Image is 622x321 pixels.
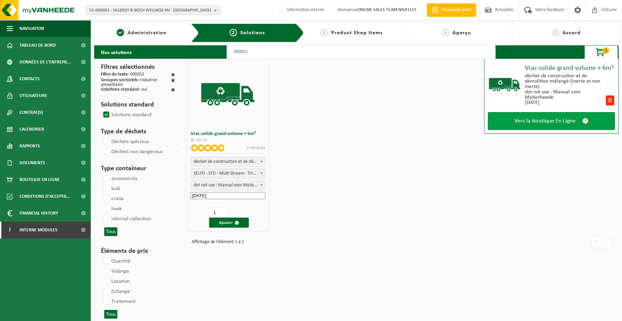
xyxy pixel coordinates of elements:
[191,169,265,179] span: SELFD - STD - Multi Stream - Trtmt/wu (SP-M-000052)
[102,174,138,184] label: accessoiries
[525,100,605,105] div: [DATE]
[514,118,576,125] span: Vers la Boutique En Ligne
[488,112,615,130] a: Vers la Boutique En Ligne
[277,5,324,15] label: Information interne
[357,7,417,12] strong: ONLINE SALES TEAM NIVELLES
[188,236,244,248] div: Affichage de l'élément 1 à 1
[307,29,395,37] a: 3Product Shop Items
[488,68,521,101] img: BL-SO-LV
[94,45,138,59] h2: Nos solutions
[102,286,130,296] label: Echange
[20,171,60,188] span: Boutique en ligne
[20,222,57,238] span: Interne modules
[191,157,265,167] span: déchet de construction et de démolition mélangé (inerte et non inerte)
[602,47,609,54] span: 1
[102,296,135,307] label: Traitement
[20,138,40,154] span: Rapports
[20,205,58,222] span: Financial History
[20,71,40,87] span: Contacts
[102,214,151,224] label: internal collection
[440,7,473,13] span: Demande devis
[101,72,128,77] span: Filtre de texte
[525,65,615,72] div: Vrac solide grand volume > 6m³
[191,138,265,143] div: BL-SO-LV
[517,29,615,37] a: 5Accord
[442,29,449,36] span: 4
[230,29,237,36] span: 2
[101,78,138,83] span: Groupes sectoriels
[208,208,226,218] input: 1
[102,256,130,266] label: Quantité
[191,181,265,190] span: dot not use : Manual voor MyVanheede
[453,30,471,36] span: Aperçu
[101,100,175,110] h3: Solutions standard
[246,144,265,151] p: 0 vendues
[117,29,124,36] span: 1
[104,227,117,236] button: Tous
[20,104,43,121] span: Contrat(s)
[204,29,290,37] a: 2Solutions
[525,73,605,89] div: déchet de construction et de démolition mélangé (inerte et non inerte)
[584,45,618,59] button: 1
[102,184,120,194] label: bulk
[101,87,139,92] span: Solutions standard
[101,127,175,137] h3: Type de déchets
[427,3,476,17] a: Demande devis
[20,20,44,37] span: Navigation
[127,30,167,36] span: Administration
[102,137,149,147] label: Déchets spéciaux
[320,29,328,36] span: 3
[240,30,265,36] span: Solutions
[102,110,151,120] label: Solutions standard
[191,192,265,199] input: Date de début
[331,30,383,36] span: Product Shop Items
[101,62,175,72] h3: Filtres sélectionnés
[191,180,265,190] span: dot not use : Manual voor MyVanheede
[86,5,220,15] button: 01-000001 - VILLEROY & BOCH WELLNESS NV - [GEOGRAPHIC_DATA]
[209,218,249,228] button: Ajouter
[562,30,581,36] span: Accord
[20,54,71,71] span: Données de l'entrepr...
[101,87,147,93] div: : oui
[412,29,500,37] a: 4Aperçu
[20,154,45,171] span: Documents
[102,204,122,214] label: hook
[191,169,265,178] span: SELFD - STD - Multi Stream - Trtmt/wu (SP-M-000052)
[20,37,56,54] span: Tableau de bord
[101,72,144,78] div: : 000052
[20,121,44,138] span: Calendrier
[199,66,257,123] img: BL-SO-LV
[20,87,47,104] span: Utilisateurs
[552,29,559,36] span: 5
[20,188,70,205] span: Conditions d'accepta...
[101,164,175,174] h3: Type containeur
[227,45,496,59] input: Chercher
[191,131,265,136] h3: Vrac solide grand volume > 6m³
[102,147,163,157] label: Déchets non dangereux
[102,266,129,276] label: Vidange
[102,276,130,286] label: Location
[104,310,117,319] button: Tous
[7,222,13,238] span: I
[101,246,175,256] h3: Éléments de prix
[102,194,124,204] label: crane
[525,89,605,100] div: dot not use : Manual voor MyVanheede
[89,5,211,15] span: 01-000001 - VILLEROY & BOCH WELLNESS NV - [GEOGRAPHIC_DATA]
[98,29,186,37] a: 1Administration
[101,78,171,87] div: : Industrie alimentaire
